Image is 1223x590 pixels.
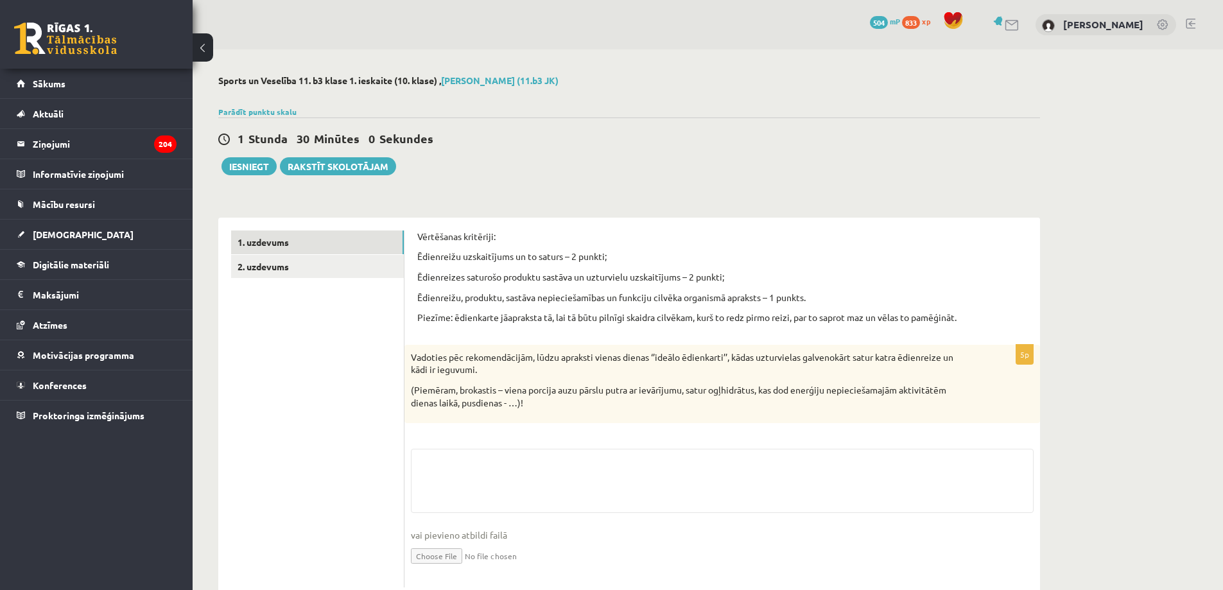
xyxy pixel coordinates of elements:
p: Ēdienreizes saturošo produktu sastāva un uzturvielu uzskaitījums – 2 punkti; [417,271,1027,284]
a: Informatīvie ziņojumi [17,159,177,189]
p: Ēdienreižu uzskaitījums un to saturs – 2 punkti; [417,250,1027,263]
a: [PERSON_NAME] (11.b3 JK) [441,74,559,86]
a: Maksājumi [17,280,177,309]
img: Sandijs Rozevskis [1042,19,1055,32]
legend: Maksājumi [33,280,177,309]
a: Digitālie materiāli [17,250,177,279]
span: 1 [238,131,244,146]
span: [DEMOGRAPHIC_DATA] [33,229,134,240]
a: 504 mP [870,16,900,26]
span: mP [890,16,900,26]
span: Atzīmes [33,319,67,331]
a: 2. uzdevums [231,255,404,279]
p: Vērtēšanas kritēriji: [417,230,1027,243]
span: Aktuāli [33,108,64,119]
p: Piezīme: ēdienkarte jāapraksta tā, lai tā būtu pilnīgi skaidra cilvēkam, kurš to redz pirmo reizi... [417,311,1027,324]
span: 0 [369,131,375,146]
h2: Sports un Veselība 11. b3 klase 1. ieskaite (10. klase) , [218,75,1040,86]
span: xp [922,16,930,26]
span: Mācību resursi [33,198,95,210]
a: Rīgas 1. Tālmācības vidusskola [14,22,117,55]
a: Sākums [17,69,177,98]
a: [DEMOGRAPHIC_DATA] [17,220,177,249]
a: Mācību resursi [17,189,177,219]
span: Minūtes [314,131,360,146]
a: Parādīt punktu skalu [218,107,297,117]
i: 204 [154,135,177,153]
legend: Informatīvie ziņojumi [33,159,177,189]
a: Ziņojumi204 [17,129,177,159]
a: Aktuāli [17,99,177,128]
p: 5p [1016,344,1034,365]
span: vai pievieno atbildi failā [411,528,1034,542]
p: Vadoties pēc rekomendācijām, lūdzu apraksti vienas dienas ‘’ideālo ēdienkarti’’, kādas uzturviela... [411,351,969,376]
span: 504 [870,16,888,29]
span: Konferences [33,379,87,391]
a: Rakstīt skolotājam [280,157,396,175]
p: (Piemēram, brokastis – viena porcija auzu pārslu putra ar ievārījumu, satur ogļhidrātus, kas dod ... [411,384,969,409]
a: [PERSON_NAME] [1063,18,1143,31]
a: Motivācijas programma [17,340,177,370]
a: 1. uzdevums [231,230,404,254]
span: 30 [297,131,309,146]
span: Motivācijas programma [33,349,134,361]
a: Konferences [17,370,177,400]
a: Atzīmes [17,310,177,340]
span: 833 [902,16,920,29]
legend: Ziņojumi [33,129,177,159]
a: Proktoringa izmēģinājums [17,401,177,430]
span: Stunda [248,131,288,146]
a: 833 xp [902,16,937,26]
p: Ēdienreižu, produktu, sastāva nepieciešamības un funkciju cilvēka organismā apraksts – 1 punkts. [417,291,1027,304]
span: Sākums [33,78,65,89]
button: Iesniegt [221,157,277,175]
span: Sekundes [379,131,433,146]
span: Digitālie materiāli [33,259,109,270]
span: Proktoringa izmēģinājums [33,410,144,421]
